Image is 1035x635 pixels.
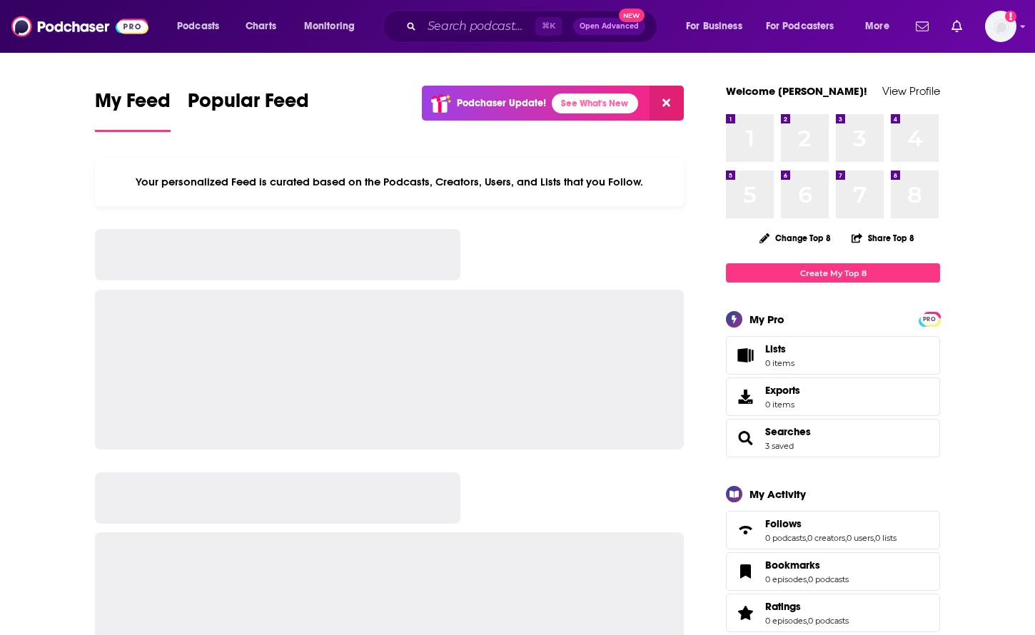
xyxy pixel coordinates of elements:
[726,84,867,98] a: Welcome [PERSON_NAME]!
[749,313,784,326] div: My Pro
[765,342,786,355] span: Lists
[765,533,806,543] a: 0 podcasts
[573,18,645,35] button: Open AdvancedNew
[765,400,800,410] span: 0 items
[807,616,808,626] span: ,
[765,384,800,397] span: Exports
[921,313,938,324] a: PRO
[765,600,849,613] a: Ratings
[921,314,938,325] span: PRO
[882,84,940,98] a: View Profile
[95,88,171,132] a: My Feed
[686,16,742,36] span: For Business
[177,16,219,36] span: Podcasts
[726,419,940,457] span: Searches
[236,15,285,38] a: Charts
[765,517,802,530] span: Follows
[865,16,889,36] span: More
[765,559,849,571] a: Bookmarks
[946,14,968,39] a: Show notifications dropdown
[676,15,760,38] button: open menu
[731,562,759,581] a: Bookmarks
[535,17,562,36] span: ⌘ K
[731,428,759,448] a: Searches
[749,487,806,501] div: My Activity
[95,88,171,121] span: My Feed
[808,616,849,626] a: 0 podcasts
[188,88,309,132] a: Popular Feed
[806,533,807,543] span: ,
[731,387,759,407] span: Exports
[765,616,807,626] a: 0 episodes
[457,97,546,109] p: Podchaser Update!
[808,574,849,584] a: 0 podcasts
[552,93,638,113] a: See What's New
[726,336,940,375] a: Lists
[757,15,855,38] button: open menu
[807,574,808,584] span: ,
[731,345,759,365] span: Lists
[910,14,934,39] a: Show notifications dropdown
[726,511,940,549] span: Follows
[765,517,897,530] a: Follows
[765,358,794,368] span: 0 items
[985,11,1016,42] span: Logged in as jackiemayer
[731,603,759,623] a: Ratings
[188,88,309,121] span: Popular Feed
[765,600,801,613] span: Ratings
[765,425,811,438] a: Searches
[985,11,1016,42] img: User Profile
[751,229,839,247] button: Change Top 8
[845,533,847,543] span: ,
[246,16,276,36] span: Charts
[985,11,1016,42] button: Show profile menu
[422,15,535,38] input: Search podcasts, credits, & more...
[726,377,940,416] a: Exports
[726,594,940,632] span: Ratings
[731,520,759,540] a: Follows
[765,559,820,571] span: Bookmarks
[396,10,671,43] div: Search podcasts, credits, & more...
[875,533,897,543] a: 0 lists
[1005,11,1016,22] svg: Add a profile image
[807,533,845,543] a: 0 creators
[726,263,940,283] a: Create My Top 8
[304,16,355,36] span: Monitoring
[765,441,794,451] a: 3 saved
[765,342,794,355] span: Lists
[95,158,684,206] div: Your personalized Feed is curated based on the Podcasts, Creators, Users, and Lists that you Follow.
[851,224,915,252] button: Share Top 8
[11,13,148,40] img: Podchaser - Follow, Share and Rate Podcasts
[874,533,875,543] span: ,
[847,533,874,543] a: 0 users
[766,16,834,36] span: For Podcasters
[855,15,907,38] button: open menu
[619,9,645,22] span: New
[167,15,238,38] button: open menu
[580,23,639,30] span: Open Advanced
[765,574,807,584] a: 0 episodes
[726,552,940,591] span: Bookmarks
[294,15,373,38] button: open menu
